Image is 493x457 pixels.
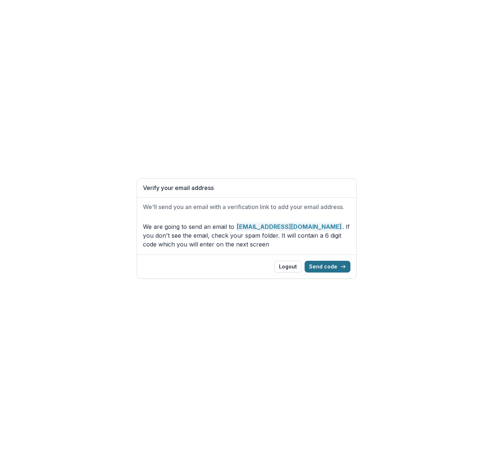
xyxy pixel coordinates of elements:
[236,222,342,231] strong: [EMAIL_ADDRESS][DOMAIN_NAME]
[143,184,350,191] h1: Verify your email address
[305,261,350,273] button: Send code
[143,222,350,249] p: We are going to send an email to . If you don't see the email, check your spam folder. It will co...
[274,261,302,273] button: Logout
[143,204,350,211] h2: We'll send you an email with a verification link to add your email address.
